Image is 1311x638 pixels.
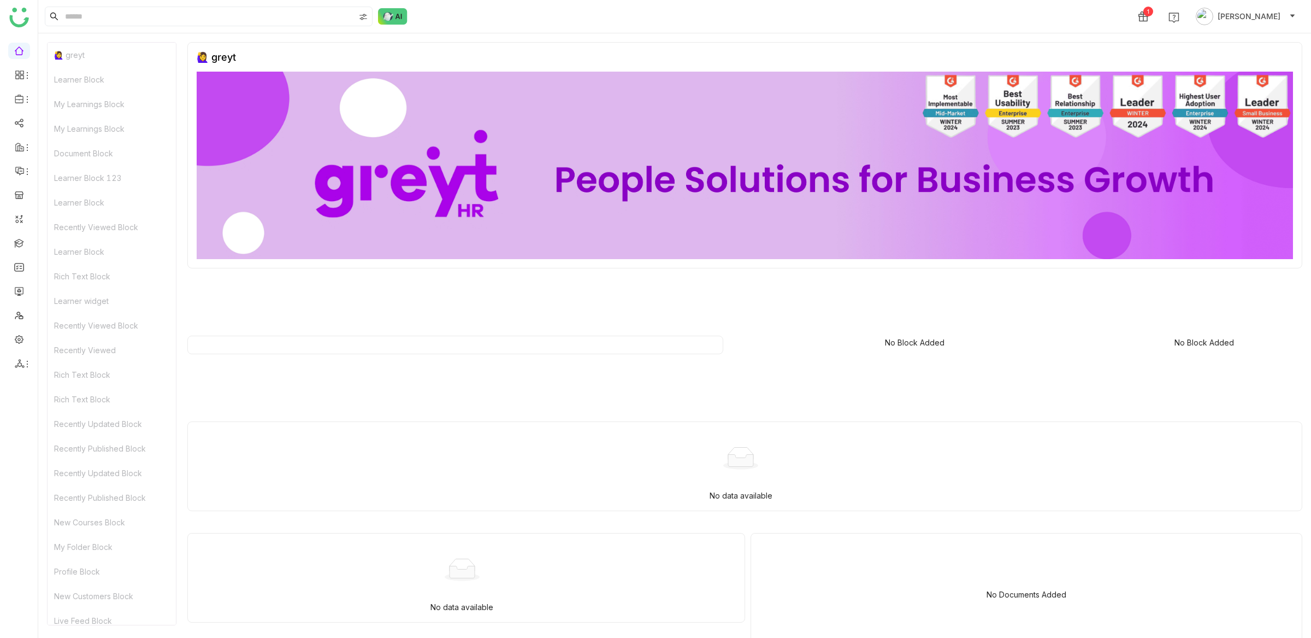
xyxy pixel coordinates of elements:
[48,67,176,92] div: Learner Block
[48,485,176,510] div: Recently Published Block
[48,289,176,313] div: Learner widget
[987,590,1066,599] div: No Documents Added
[378,8,408,25] img: ask-buddy-normal.svg
[197,72,1293,259] img: 68ca8a786afc163911e2cfd3
[430,601,493,613] p: No data available
[48,412,176,436] div: Recently Updated Block
[48,239,176,264] div: Learner Block
[48,436,176,461] div: Recently Published Block
[48,166,176,190] div: Learner Block 123
[9,8,29,27] img: logo
[48,559,176,584] div: Profile Block
[48,387,176,412] div: Rich Text Block
[1168,12,1179,23] img: help.svg
[885,338,944,347] div: No Block Added
[359,13,368,21] img: search-type.svg
[48,584,176,608] div: New Customers Block
[1194,8,1298,25] button: [PERSON_NAME]
[48,92,176,116] div: My Learnings Block
[48,338,176,362] div: Recently Viewed
[48,362,176,387] div: Rich Text Block
[48,461,176,485] div: Recently Updated Block
[1174,338,1234,347] div: No Block Added
[48,264,176,289] div: Rich Text Block
[1143,7,1153,16] div: 1
[48,215,176,239] div: Recently Viewed Block
[48,313,176,338] div: Recently Viewed Block
[48,510,176,535] div: New Courses Block
[48,116,176,141] div: My Learnings Block
[710,490,772,502] p: No data available
[48,141,176,166] div: Document Block
[1218,10,1280,22] span: [PERSON_NAME]
[48,535,176,559] div: My Folder Block
[48,190,176,215] div: Learner Block
[48,43,176,67] div: 🙋‍♀️ greyt
[48,608,176,633] div: Live Feed Block
[1196,8,1213,25] img: avatar
[197,51,236,63] div: 🙋‍♀️ greyt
